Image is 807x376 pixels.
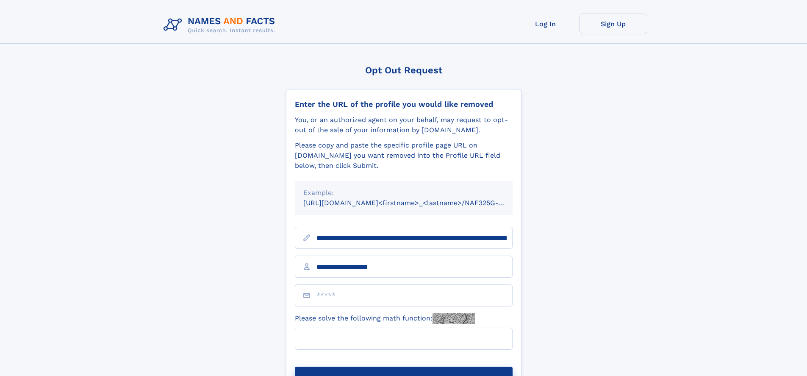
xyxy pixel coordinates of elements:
[295,313,475,324] label: Please solve the following math function:
[160,14,282,36] img: Logo Names and Facts
[286,65,521,75] div: Opt Out Request
[295,100,513,109] div: Enter the URL of the profile you would like removed
[512,14,580,34] a: Log In
[303,188,504,198] div: Example:
[295,115,513,135] div: You, or an authorized agent on your behalf, may request to opt-out of the sale of your informatio...
[580,14,647,34] a: Sign Up
[295,140,513,171] div: Please copy and paste the specific profile page URL on [DOMAIN_NAME] you want removed into the Pr...
[303,199,529,207] small: [URL][DOMAIN_NAME]<firstname>_<lastname>/NAF325G-xxxxxxxx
